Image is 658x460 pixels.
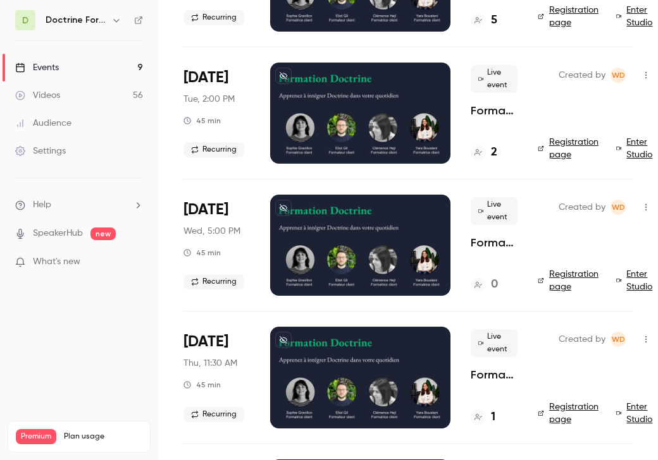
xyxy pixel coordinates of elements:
[471,12,497,29] a: 5
[471,65,518,93] span: Live event
[616,4,656,29] a: Enter Studio
[471,329,518,357] span: Live event
[471,276,498,293] a: 0
[183,380,221,390] div: 45 min
[33,227,83,240] a: SpeakerHub
[33,198,51,212] span: Help
[64,432,142,442] span: Plan usage
[538,268,601,293] a: Registration page
[183,274,244,289] span: Recurring
[616,401,656,426] a: Enter Studio
[16,429,56,444] span: Premium
[491,12,497,29] h4: 5
[183,195,250,296] div: Sep 10 Wed, 5:00 PM (Europe/Paris)
[611,68,626,83] span: Webinar Doctrine
[15,61,59,74] div: Events
[183,407,244,422] span: Recurring
[471,197,518,225] span: Live event
[183,200,228,220] span: [DATE]
[183,93,235,106] span: Tue, 2:00 PM
[612,68,625,83] span: WD
[491,276,498,293] h4: 0
[491,409,495,426] h4: 1
[616,136,656,161] a: Enter Studio
[183,327,250,428] div: Sep 11 Thu, 11:30 AM (Europe/Paris)
[15,89,60,102] div: Videos
[183,142,244,157] span: Recurring
[183,357,237,370] span: Thu, 11:30 AM
[183,225,240,238] span: Wed, 5:00 PM
[538,136,601,161] a: Registration page
[33,255,80,269] span: What's new
[471,367,518,382] a: Formation Doctrine
[612,332,625,347] span: WD
[183,63,250,164] div: Sep 9 Tue, 2:00 PM (Europe/Paris)
[491,144,497,161] h4: 2
[128,257,143,268] iframe: Noticeable Trigger
[611,332,626,347] span: Webinar Doctrine
[612,200,625,215] span: WD
[15,145,66,157] div: Settings
[183,68,228,88] span: [DATE]
[183,332,228,352] span: [DATE]
[90,227,116,240] span: new
[559,200,605,215] span: Created by
[538,4,601,29] a: Registration page
[15,198,143,212] li: help-dropdown-opener
[183,248,221,258] div: 45 min
[22,14,28,27] span: D
[15,117,71,130] div: Audience
[471,144,497,161] a: 2
[611,200,626,215] span: Webinar Doctrine
[538,401,601,426] a: Registration page
[471,409,495,426] a: 1
[471,235,518,250] a: Formation Doctrine
[46,14,106,27] h6: Doctrine Formation Corporate
[471,103,518,118] a: Formation Doctrine
[559,68,605,83] span: Created by
[559,332,605,347] span: Created by
[183,116,221,126] div: 45 min
[616,268,656,293] a: Enter Studio
[183,10,244,25] span: Recurring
